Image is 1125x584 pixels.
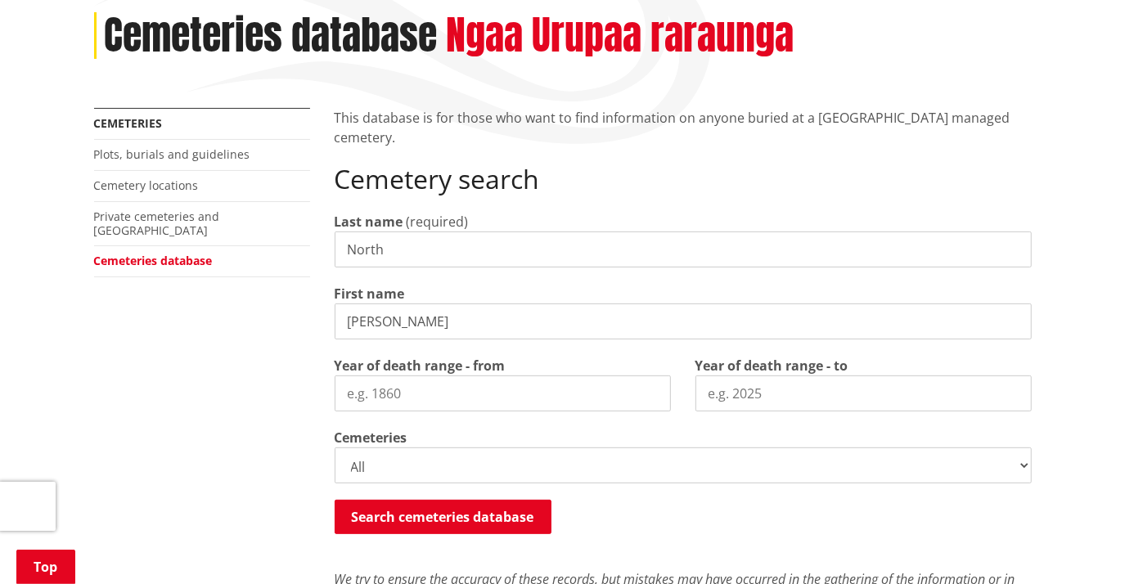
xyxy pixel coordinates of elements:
[94,253,213,268] a: Cemeteries database
[335,212,403,231] label: Last name
[335,356,506,375] label: Year of death range - from
[447,12,794,60] h2: Ngaa Urupaa raraunga
[335,428,407,447] label: Cemeteries
[695,375,1032,411] input: e.g. 2025
[94,115,163,131] a: Cemeteries
[105,12,438,60] h1: Cemeteries database
[335,375,671,411] input: e.g. 1860
[94,146,250,162] a: Plots, burials and guidelines
[335,164,1032,195] h2: Cemetery search
[335,231,1032,267] input: e.g. Smith
[695,356,848,375] label: Year of death range - to
[335,284,405,303] label: First name
[335,303,1032,339] input: e.g. John
[94,209,220,238] a: Private cemeteries and [GEOGRAPHIC_DATA]
[94,177,199,193] a: Cemetery locations
[1050,515,1109,574] iframe: Messenger Launcher
[335,108,1032,147] p: This database is for those who want to find information on anyone buried at a [GEOGRAPHIC_DATA] m...
[407,213,469,231] span: (required)
[16,550,75,584] a: Top
[335,500,551,534] button: Search cemeteries database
